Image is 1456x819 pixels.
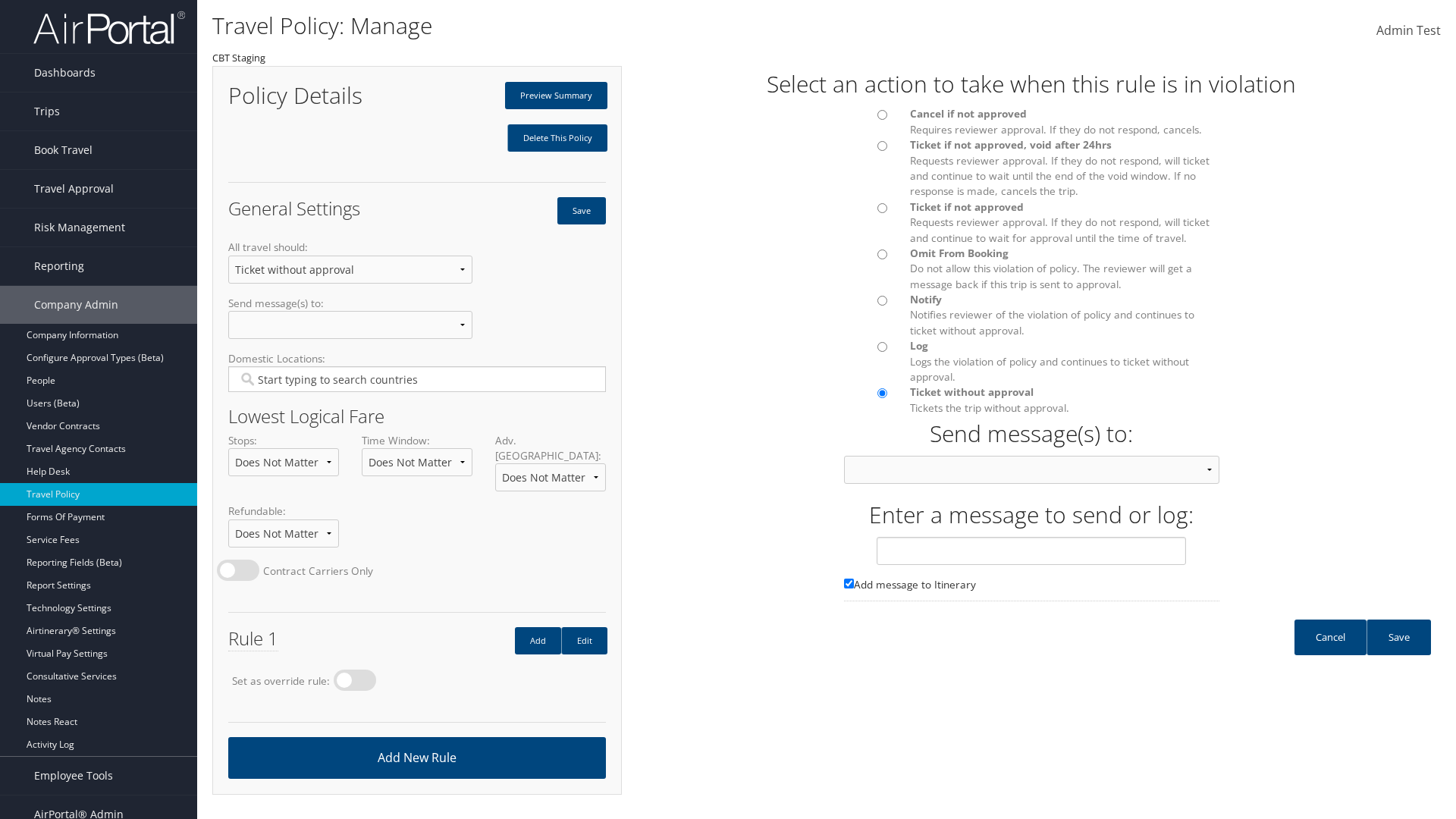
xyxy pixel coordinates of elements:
label: Adv. [GEOGRAPHIC_DATA]: [495,433,606,504]
span: Travel Approval [34,170,114,208]
label: All travel should: [228,240,472,295]
select: Refundable: [228,519,339,548]
label: Set as override rule: [232,673,330,689]
label: Tickets the trip without approval. [910,384,1219,416]
label: Requires reviewer approval. If they do not respond, cancels. [910,106,1219,137]
h1: Policy Details [228,84,406,107]
a: Admin Test [1376,8,1441,55]
span: Notify [910,292,942,306]
label: Requests reviewer approval. If they do not respond, will ticket and continue to wait until the en... [910,137,1219,199]
input: Domestic Locations: [238,372,595,387]
button: Save [557,197,606,224]
a: Delete This Policy [507,124,607,152]
select: Warning: Invalid argument supplied for foreach() in /var/www/[DOMAIN_NAME][URL] on line 20 [844,456,1219,484]
label: Notifies reviewer of the violation of policy and continues to ticket without approval. [910,292,1219,338]
a: Add [515,627,561,654]
span: Reporting [34,247,84,285]
a: Preview Summary [505,82,607,109]
span: Admin Test [1376,22,1441,39]
select: All travel should: [228,256,472,284]
label: Logs the violation of policy and continues to ticket without approval. [910,338,1219,384]
a: Edit [561,627,607,654]
span: Omit From Booking [910,246,1009,260]
label: Contract Carriers Only [263,563,373,579]
h1: Select an action to take when this rule is in violation [622,68,1441,100]
span: Ticket if not approved [910,199,1024,214]
h1: Travel Policy: Manage [212,10,1031,42]
small: CBT Staging [212,51,265,64]
select: Adv. [GEOGRAPHIC_DATA]: [495,463,606,491]
span: Trips [34,93,60,130]
label: Send message(s) to: [228,296,472,351]
a: Save [1367,620,1431,655]
a: Add New Rule [228,737,606,779]
select: Send message(s) to: [228,311,472,339]
span: Company Admin [34,286,118,324]
span: Book Travel [34,131,93,169]
label: Please leave this blank if you are unsure. [844,577,1219,601]
h1: Enter a message to send or log: [622,499,1441,531]
span: Cancel if not approved [910,106,1027,121]
label: Stops: [228,433,339,488]
img: airportal-logo.png [33,10,185,45]
h2: Lowest Logical Fare [228,407,606,425]
span: Rule 1 [228,626,278,651]
span: Risk Management [34,209,125,246]
select: Stops: [228,448,339,476]
span: Log [910,338,928,353]
span: Employee Tools [34,757,113,795]
input: Please leave this blank if you are unsure. Add message to Itinerary [844,579,854,588]
span: Dashboards [34,54,96,92]
select: Time Window: [362,448,472,476]
label: Requests reviewer approval. If they do not respond, will ticket and continue to wait for approval... [910,199,1219,246]
h1: Send message(s) to: [844,418,1219,450]
span: Ticket without approval [910,384,1034,399]
h2: General Settings [228,199,406,218]
label: Domestic Locations: [228,351,606,404]
label: Refundable: [228,504,339,559]
label: Time Window: [362,433,472,488]
a: Cancel [1294,620,1367,655]
label: Do not allow this violation of policy. The reviewer will get a message back if this trip is sent ... [910,246,1219,292]
span: Ticket if not approved, void after 24hrs [910,137,1112,152]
